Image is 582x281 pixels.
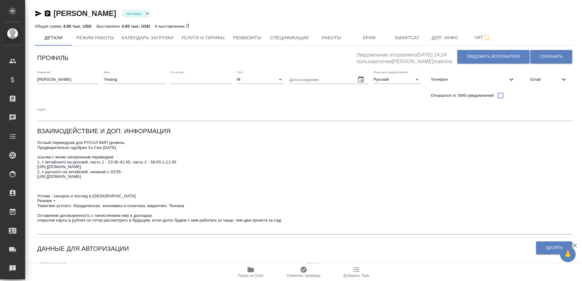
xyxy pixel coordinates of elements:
label: Язык для уведомлений: [374,70,408,74]
span: Детали [38,34,69,42]
div: Email [525,73,573,86]
p: Общая сумма [35,24,63,29]
span: Добавить Todo [344,273,369,278]
span: Чат [468,34,498,41]
span: Бриф [354,34,385,42]
p: 4.85 тыс. USD [63,24,91,29]
span: Телефон [431,76,508,83]
h6: Профиль [37,53,69,63]
span: Режим работы [76,34,114,42]
label: Фамилия: [37,70,51,74]
button: 🙏 [560,246,576,262]
span: Услуги и тарифы [181,34,225,42]
label: [PERSON_NAME]: [40,262,66,265]
button: Уведомить исполнителя [457,50,530,63]
span: Папка на Drive [238,273,264,278]
button: Сохранить [530,50,572,63]
button: Добавить Todo [330,263,383,281]
div: Активен [121,9,151,18]
span: Реквизиты [232,34,262,42]
span: Удалить [545,245,563,251]
label: Адрес: [37,107,47,111]
label: Пароль: [307,262,319,265]
span: Smartcat [392,34,422,42]
label: Пол: [237,70,243,74]
span: Отметить проверку [287,273,320,278]
a: [PERSON_NAME] [54,9,116,18]
span: Отказался от SMS-уведомлений [431,92,494,99]
button: Скопировать ссылку для ЯМессенджера [35,10,42,17]
button: Скопировать ссылку [44,10,51,17]
svg: Подписаться [483,34,491,41]
h5: Уведомление отправлено [DATE] 14:24 пользователем [PERSON_NAME]malinina [357,48,457,65]
p: К выставлению [155,24,186,29]
button: Активен [124,11,144,16]
span: Доп. инфо [430,34,460,42]
div: Телефон [426,73,520,86]
h6: Взаимодействие и доп. информация [37,126,171,136]
span: Календарь загрузки [122,34,174,42]
div: 0 [155,22,189,30]
div: М [237,75,284,84]
span: Email [530,76,560,83]
span: Работы [317,34,347,42]
label: Имя: [104,70,111,74]
span: Уведомить исполнителя [467,54,520,59]
button: Удалить [536,241,572,254]
span: 🙏 [562,248,573,261]
button: Папка на Drive [224,263,277,281]
p: 4.85 тыс. USD [122,24,150,29]
label: Отчество: [170,70,185,74]
div: Русский [374,75,421,84]
h6: Данные для авторизации [37,244,129,254]
p: Выставлено [97,24,122,29]
button: Отметить проверку [277,263,330,281]
span: Сохранить [540,54,563,59]
textarea: Устный переводчик для РУСАЛ ВИП уровень Предварительно одобрен Хэ Син [DATE] ссылки с моим синхро... [37,140,573,232]
span: Спецификации [270,34,309,42]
